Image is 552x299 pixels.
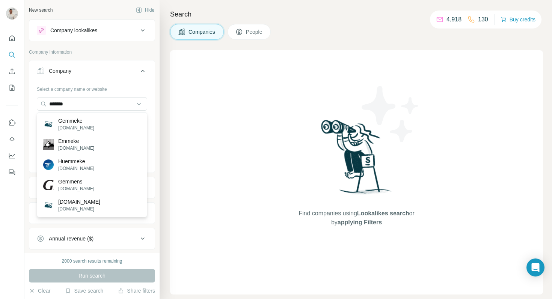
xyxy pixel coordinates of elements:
button: Annual revenue ($) [29,230,155,248]
div: Annual revenue ($) [49,235,94,242]
button: Enrich CSV [6,65,18,78]
button: Dashboard [6,149,18,162]
button: Use Surfe API [6,132,18,146]
span: Lookalikes search [357,210,409,216]
span: Find companies using or by [296,209,416,227]
p: Gemmeke [58,117,94,125]
p: Gemmens [58,178,94,185]
button: Share filters [118,287,155,294]
p: Emmeke [58,137,94,145]
button: Hide [131,5,160,16]
p: [DOMAIN_NAME] [58,185,94,192]
p: [DOMAIN_NAME] [58,145,94,152]
p: [DOMAIN_NAME] [58,198,100,206]
button: Search [6,48,18,62]
button: Company [29,62,155,83]
div: 2000 search results remaining [62,258,122,264]
div: Company lookalikes [50,27,97,34]
p: [DOMAIN_NAME] [58,206,100,212]
button: Industry [29,179,155,197]
button: Quick start [6,32,18,45]
img: gemme.eu [43,200,54,210]
div: Company [49,67,71,75]
p: Huemmeke [58,158,94,165]
img: Surfe Illustration - Stars [357,80,424,148]
p: [DOMAIN_NAME] [58,165,94,172]
img: Surfe Illustration - Woman searching with binoculars [318,118,396,201]
p: Company information [29,49,155,56]
div: Open Intercom Messenger [526,258,544,276]
img: Avatar [6,8,18,20]
img: Gemmens [43,180,54,190]
button: Use Surfe on LinkedIn [6,116,18,129]
img: Emmeke [43,139,54,150]
button: Company lookalikes [29,21,155,39]
span: applying Filters [338,219,382,225]
span: People [246,28,263,36]
p: 4,918 [446,15,462,24]
img: Huemmeke [43,159,54,170]
button: My lists [6,81,18,95]
button: Feedback [6,165,18,179]
button: HQ location [29,204,155,222]
button: Buy credits [501,14,535,25]
div: New search [29,7,53,14]
span: Companies [189,28,216,36]
p: 130 [478,15,488,24]
img: Gemmeke [43,119,54,129]
button: Clear [29,287,50,294]
p: [DOMAIN_NAME] [58,125,94,131]
button: Save search [65,287,103,294]
div: Select a company name or website [37,83,147,93]
h4: Search [170,9,543,20]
